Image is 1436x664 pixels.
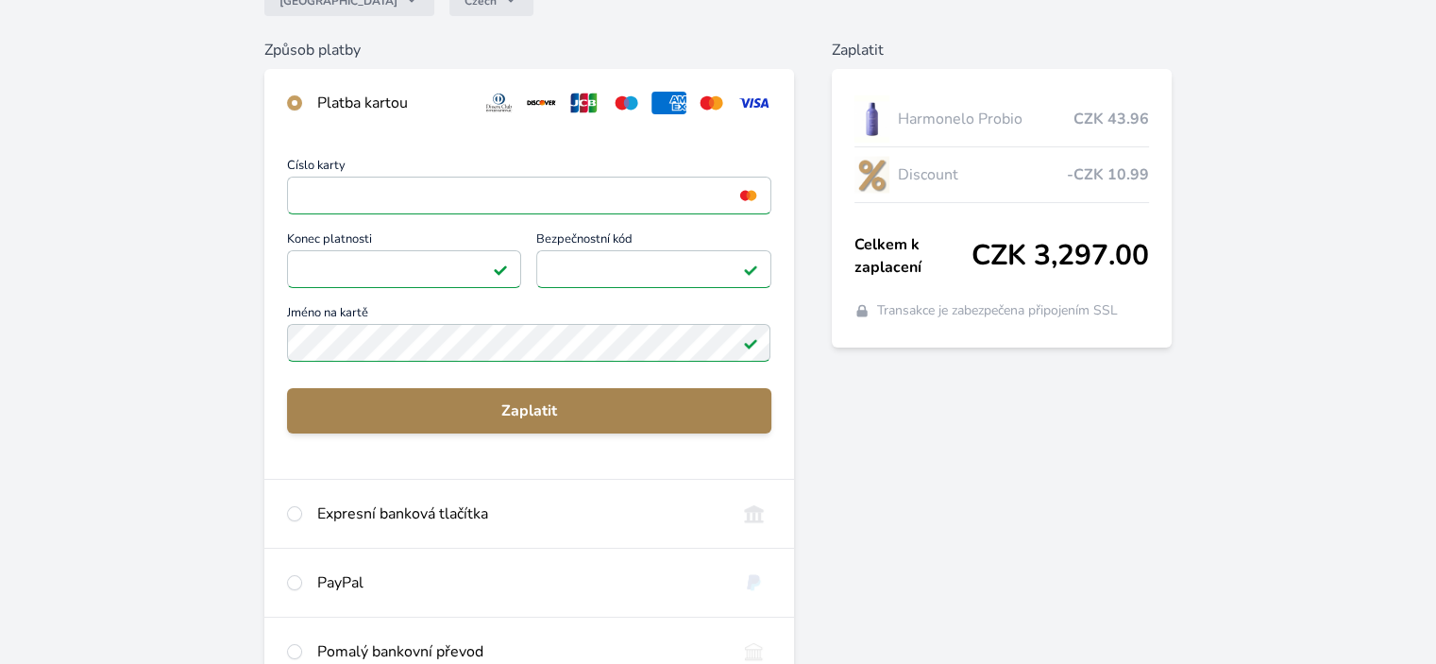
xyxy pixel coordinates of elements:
[317,92,466,114] div: Platba kartou
[524,92,559,114] img: discover.svg
[302,400,755,422] span: Zaplatit
[545,256,762,282] iframe: Iframe pro bezpečnostní kód
[854,233,971,279] span: Celkem k zaplacení
[735,187,761,204] img: mc
[897,163,1066,186] span: Discount
[736,92,771,114] img: visa.svg
[854,95,890,143] img: CLEAN_PROBIO_se_stinem_x-lo.jpg
[651,92,686,114] img: amex.svg
[287,307,770,324] span: Jméno na kartě
[1067,163,1149,186] span: -CZK 10.99
[536,233,770,250] span: Bezpečnostní kód
[296,256,513,282] iframe: Iframe pro datum vypršení platnosti
[287,233,521,250] span: Konec platnosti
[854,151,890,198] img: discount-lo.png
[296,182,762,209] iframe: Iframe pro číslo karty
[743,262,758,277] img: Platné pole
[743,335,758,350] img: Platné pole
[1073,108,1149,130] span: CZK 43.96
[481,92,516,114] img: diners.svg
[609,92,644,114] img: maestro.svg
[287,388,770,434] button: Zaplatit
[287,160,770,177] span: Číslo karty
[317,571,720,594] div: PayPal
[493,262,508,277] img: Platné pole
[736,640,771,663] img: bankTransfer_IBAN.svg
[877,301,1118,320] span: Transakce je zabezpečena připojením SSL
[736,571,771,594] img: paypal.svg
[694,92,729,114] img: mc.svg
[264,39,793,61] h6: Způsob platby
[566,92,601,114] img: jcb.svg
[317,640,720,663] div: Pomalý bankovní převod
[832,39,1172,61] h6: Zaplatit
[736,502,771,525] img: onlineBanking_CZ.svg
[287,324,770,362] input: Jméno na kartěPlatné pole
[971,239,1149,273] span: CZK 3,297.00
[317,502,720,525] div: Expresní banková tlačítka
[897,108,1073,130] span: Harmonelo Probio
